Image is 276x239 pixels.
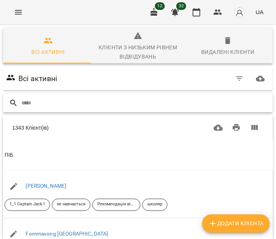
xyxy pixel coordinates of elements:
[92,199,140,211] div: Рекомендація від друзів знайомих тощо
[155,2,165,10] span: 12
[209,119,228,137] button: Завантажити CSV
[52,199,90,211] div: не навчається
[147,202,163,208] p: школяр
[9,3,27,21] button: Menu
[253,5,267,19] button: UA
[5,151,13,160] div: ПІБ
[228,119,246,137] button: Друк
[142,199,168,211] div: школяр
[26,183,67,189] a: [PERSON_NAME]
[202,215,270,233] button: Додати клієнта
[97,202,136,208] p: Рекомендація від друзів знайомих тощо
[10,202,45,208] p: 1_1 Captain Jack1
[57,202,86,208] p: не навчається
[98,43,179,61] div: Клієнти з низьким рівнем відвідувань
[176,2,186,10] span: 32
[26,231,108,237] a: Fommavong [GEOGRAPHIC_DATA]
[208,219,264,228] span: Додати клієнта
[5,151,13,160] div: Sort
[5,199,50,211] div: 1_1 Captain Jack1
[3,115,273,140] div: Table Toolbar
[245,119,264,137] button: Вигляд колонок
[256,8,264,16] span: UA
[234,7,245,18] img: avatar_s.png
[12,121,129,135] div: 1343 Клієнт(ів)
[31,47,65,57] div: Всі активні
[202,47,255,57] div: Видалені клієнти
[18,73,58,85] h6: Всі активні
